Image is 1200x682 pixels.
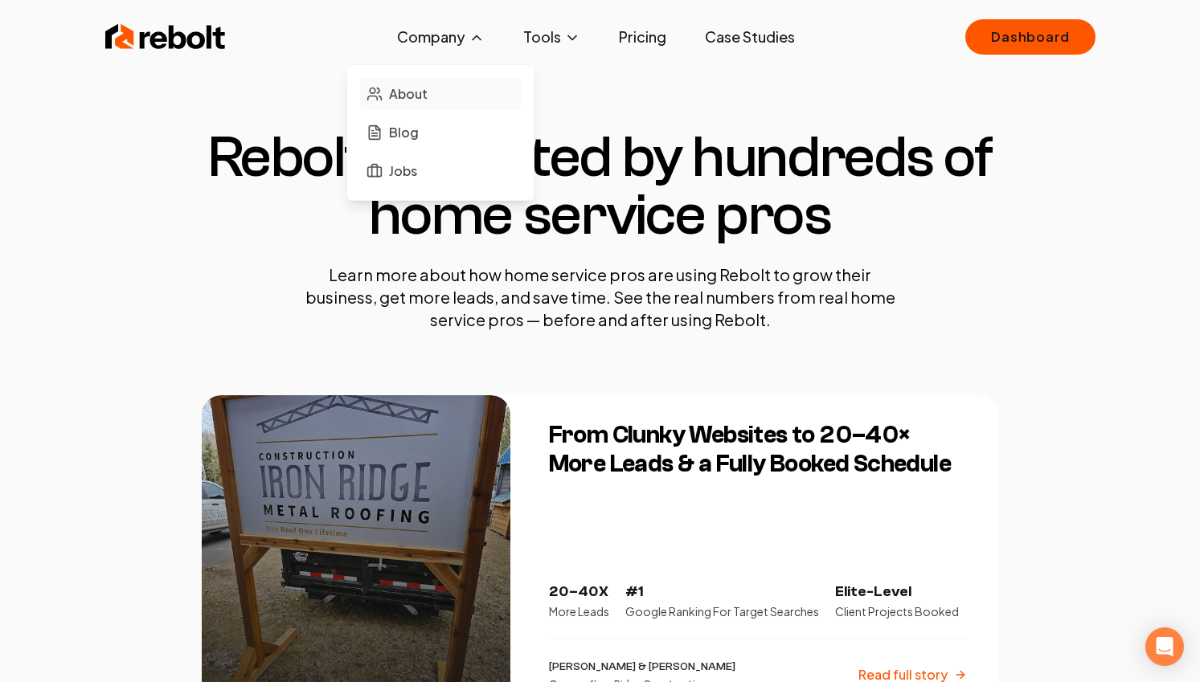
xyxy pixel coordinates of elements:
a: Case Studies [692,21,808,53]
p: 20–40X [549,581,609,603]
p: Google Ranking For Target Searches [625,603,819,619]
span: About [389,84,428,104]
a: Pricing [606,21,679,53]
div: Open Intercom Messenger [1145,627,1184,666]
a: Dashboard [965,19,1095,55]
img: Rebolt Logo [105,21,226,53]
span: Jobs [389,161,417,181]
a: Jobs [360,155,521,187]
a: Blog [360,116,521,149]
p: Client Projects Booked [835,603,959,619]
h3: From Clunky Websites to 20–40× More Leads & a Fully Booked Schedule [549,421,967,479]
span: Blog [389,123,419,142]
button: Company [384,21,498,53]
p: More Leads [549,603,609,619]
p: Learn more about how home service pros are using Rebolt to grow their business, get more leads, a... [295,263,906,331]
a: About [360,78,521,110]
p: #1 [625,581,819,603]
h1: Rebolt is trusted by hundreds of home service pros [202,129,999,244]
button: Tools [510,21,593,53]
p: Elite-Level [835,581,959,603]
p: [PERSON_NAME] & [PERSON_NAME] [549,659,735,675]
